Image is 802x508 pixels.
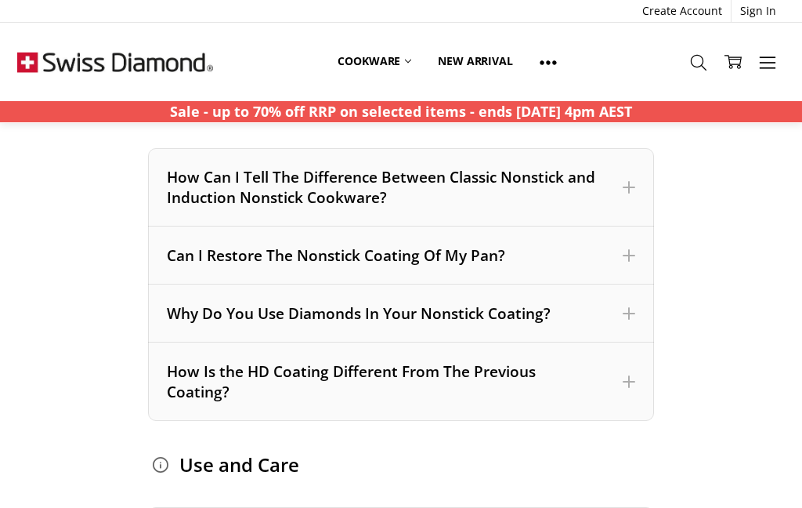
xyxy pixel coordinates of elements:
span: Use and Care [179,452,299,477]
div: Can I Restore The Nonstick Coating Of My Pan? [167,245,634,266]
a: New arrival [424,44,526,78]
div: How Can I Tell The Difference Between Classic Nonstick and Induction Nonstick Cookware? [148,148,653,227]
img: Free Shipping On Every Order [17,23,213,101]
strong: Sale - up to 70% off RRP on selected items - ends [DATE] 4pm AEST [170,102,632,121]
div: How Is the HD Coating Different From The Previous Coating? [167,361,634,402]
a: Show All [526,44,570,79]
div: How Is the HD Coating Different From The Previous Coating? [148,343,653,421]
div: Can I Restore The Nonstick Coating Of My Pan? [148,227,653,285]
div: Why Do You Use Diamonds In Your Nonstick Coating? [167,303,634,324]
a: Cookware [324,44,424,78]
div: Why Do You Use Diamonds In Your Nonstick Coating? [148,285,653,343]
div: How Can I Tell The Difference Between Classic Nonstick and Induction Nonstick Cookware? [167,167,634,208]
